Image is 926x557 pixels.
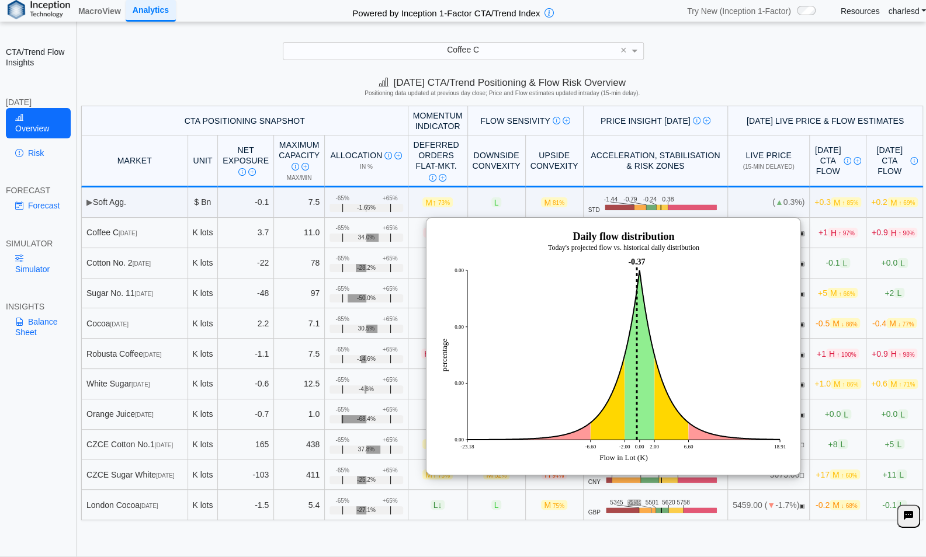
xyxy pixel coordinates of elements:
[379,77,625,88] span: [DATE] CTA/Trend Positioning & Flow Risk Overview
[223,145,269,177] div: Net Exposure
[357,264,376,271] span: -28.2%
[287,175,312,181] span: Max/Min
[119,230,137,236] span: [DATE]
[882,500,907,510] span: -0.1
[384,152,392,159] img: Info
[140,503,158,509] span: [DATE]
[81,187,188,218] td: Soft Agg.
[383,255,398,262] div: +65%
[133,260,151,267] span: [DATE]
[6,301,71,312] div: INSIGHTS
[143,351,161,358] span: [DATE]
[584,135,728,187] th: Acceleration, Stabilisation & Risk Zones
[841,503,858,509] span: ↓ 68%
[830,318,860,328] span: M
[841,6,880,16] a: Resources
[552,472,564,479] span: 94%
[894,288,904,298] span: L
[826,258,850,268] span: -0.1
[620,45,627,55] span: ×
[872,228,918,238] span: +0.9
[86,349,183,359] div: Robusta Coffee
[438,200,450,206] span: 73%
[383,346,398,353] div: +65%
[383,406,398,413] div: +65%
[6,47,71,68] h2: CTA/Trend Flow Insights
[357,507,376,514] span: -27.1%
[799,321,804,328] span: OPEN: Market session is currently open.
[188,369,219,399] td: K lots
[6,97,71,107] div: [DATE]
[887,228,917,238] span: H
[896,469,907,479] span: L
[767,500,775,510] span: ▼
[188,308,219,339] td: K lots
[359,386,374,393] span: -4.6%
[86,197,93,207] span: ▶
[816,469,860,479] span: +17
[6,249,71,279] a: Simulator
[274,339,325,369] td: 7.5
[274,218,325,248] td: 11.0
[81,135,188,187] th: MARKET
[423,228,452,238] span: H
[188,248,219,278] td: K lots
[218,430,274,460] td: 165
[6,196,71,215] a: Forecast
[81,106,408,135] th: CTA Positioning Snapshot
[887,349,917,358] span: H
[330,150,403,161] div: Allocation
[553,117,560,124] img: Info
[383,225,398,232] div: +65%
[898,351,914,358] span: ↑ 98%
[838,291,855,297] span: ↑ 66%
[6,108,71,138] a: Overview
[86,439,183,450] div: CZCE Cotton No.1
[728,187,810,218] td: ( 0.3%)
[728,490,810,520] td: 5459.00 ( -1.7%)
[348,3,544,19] h2: Powered by Inception 1-Factor CTA/Trend Index
[472,116,578,126] div: Flow Sensivity
[799,260,804,267] span: OPEN: Market session is currently open.
[872,349,918,358] span: +0.9
[86,409,183,419] div: Orange Juice
[814,197,861,207] span: +0.3
[110,321,128,328] span: [DATE]
[86,257,183,268] div: Cotton No. 2
[871,379,918,389] span: +0.6
[274,490,325,520] td: 5.4
[831,379,861,389] span: M
[218,399,274,430] td: -0.7
[814,145,861,177] div: [DATE] CTA Flow
[799,472,804,479] span: NO FEED: Live data feed not provided for this market.
[588,479,600,486] span: CNY
[841,409,851,419] span: L
[188,490,219,520] td: K lots
[828,228,858,238] span: H
[830,500,860,510] span: M
[827,288,858,298] span: M
[86,500,183,510] div: London Cocoa
[131,381,150,388] span: [DATE]
[447,45,479,54] span: Coffee C
[553,503,564,509] span: 75%
[728,106,923,135] th: [DATE] Live Price & Flow Estimates
[218,218,274,248] td: 3.7
[799,503,804,509] span: OPEN: Market session is currently open.
[218,369,274,399] td: -0.6
[838,230,855,236] span: ↑ 97%
[468,135,526,187] th: Downside Convexity
[897,258,908,268] span: L
[899,200,915,206] span: ↑ 69%
[422,469,453,479] span: M
[86,288,183,298] div: Sugar No. 11
[743,163,794,170] span: (15-min delayed)
[218,278,274,309] td: -48
[432,197,436,207] span: ↑
[818,288,858,298] span: +5
[421,349,454,358] span: H
[6,185,71,196] div: FORECAST
[86,318,183,329] div: Cocoa
[274,399,325,430] td: 1.0
[881,409,907,419] span: +0.0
